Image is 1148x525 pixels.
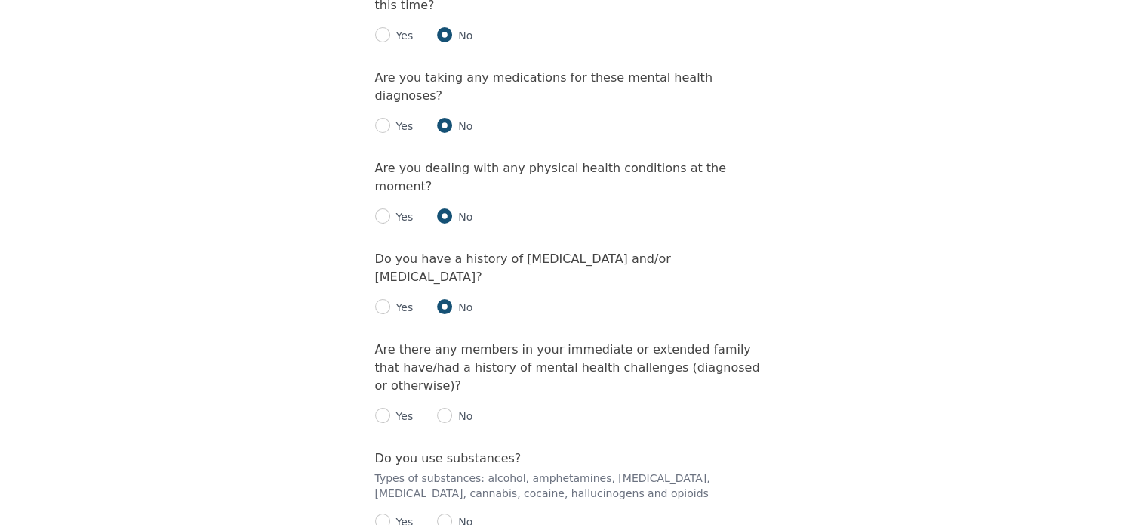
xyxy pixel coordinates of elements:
[375,342,760,393] label: Are there any members in your immediate or extended family that have/had a history of mental heal...
[375,70,712,103] label: Are you taking any medications for these mental health diagnoses?
[452,209,472,224] p: No
[452,28,472,43] p: No
[375,252,671,284] label: Do you have a history of [MEDICAL_DATA] and/or [MEDICAL_DATA]?
[390,209,414,224] p: Yes
[375,161,726,193] label: Are you dealing with any physical health conditions at the moment?
[390,300,414,315] p: Yes
[452,119,472,134] p: No
[390,119,414,134] p: Yes
[452,409,472,424] p: No
[375,451,522,465] label: Do you use substances?
[375,471,774,501] p: Types of substances: alcohol, amphetamines, [MEDICAL_DATA], [MEDICAL_DATA], cannabis, cocaine, ha...
[390,28,414,43] p: Yes
[452,300,472,315] p: No
[390,409,414,424] p: Yes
